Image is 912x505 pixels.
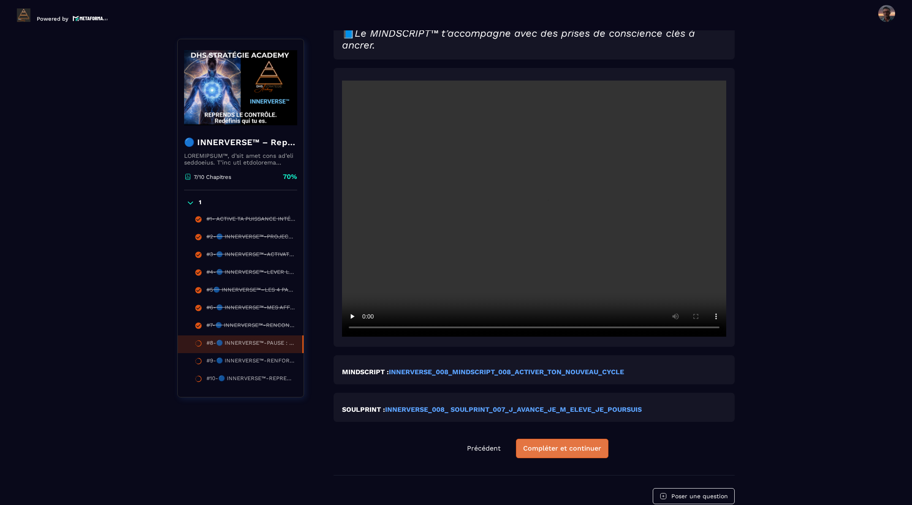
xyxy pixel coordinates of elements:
[342,27,695,51] em: Le MINDSCRIPT™ t’accompagne avec des prises de conscience clés à ancrer.
[206,304,295,313] div: #6-🔵 INNERVERSE™-MES AFFIRMATIONS POSITIVES
[206,340,294,349] div: #8-🔵 INNERVERSE™-PAUSE : TU VIENS D’ACTIVER TON NOUVEAU CYCLE
[206,269,295,278] div: #4-🔵 INNERVERSE™-LEVER LES VOILES INTÉRIEURS
[184,136,297,148] h4: 🔵 INNERVERSE™ – Reprogrammation Quantique & Activation du Soi Réel
[385,405,642,413] a: INNERVERSE_008_ SOULPRINT_007_J_AVANCE_JE_M_ELEVE_JE_POURSUIS
[523,444,601,453] div: Compléter et continuer
[342,27,726,51] h2: 📘
[342,405,385,413] strong: SOULPRINT :
[653,488,735,504] button: Poser une question
[206,251,295,260] div: #3-🔵 INNERVERSE™-ACTIVATION PUISSANTE
[460,439,508,458] button: Précédent
[37,16,68,22] p: Powered by
[342,368,389,376] strong: MINDSCRIPT :
[199,199,201,207] p: 1
[283,172,297,181] p: 70%
[206,286,295,296] div: #5🔵 INNERVERSE™–LES 4 PALIERS VERS TA PRISE DE CONSCIENCE RÉUSSIE
[184,46,297,130] img: banner
[17,8,30,22] img: logo-branding
[206,357,295,367] div: #9-🔵 INNERVERSE™-RENFORCE TON MINDSET
[206,216,295,225] div: #1- ACTIVE TA PUISSANCE INTÉRIEURE
[389,368,624,376] a: INNERVERSE_008_MINDSCRIPT_008_ACTIVER_TON_NOUVEAU_CYCLE
[206,375,295,384] div: #10-🔵 INNERVERSE™-REPRENDS TON POUVOIR
[516,439,608,458] button: Compléter et continuer
[184,152,297,166] p: LOREMIPSUM™, d’sit amet cons ad’eli seddoeius. T’inc utl etdolorema aliquaeni ad minimveniamqui n...
[206,322,295,331] div: #7-🔵 INNERVERSE™-RENCONTRE AVEC TON ENFANT INTÉRIEUR.
[73,15,108,22] img: logo
[206,233,295,243] div: #2-🔵 INNERVERSE™-PROJECTION & TRANSFORMATION PERSONNELLE
[194,174,231,180] p: 7/10 Chapitres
